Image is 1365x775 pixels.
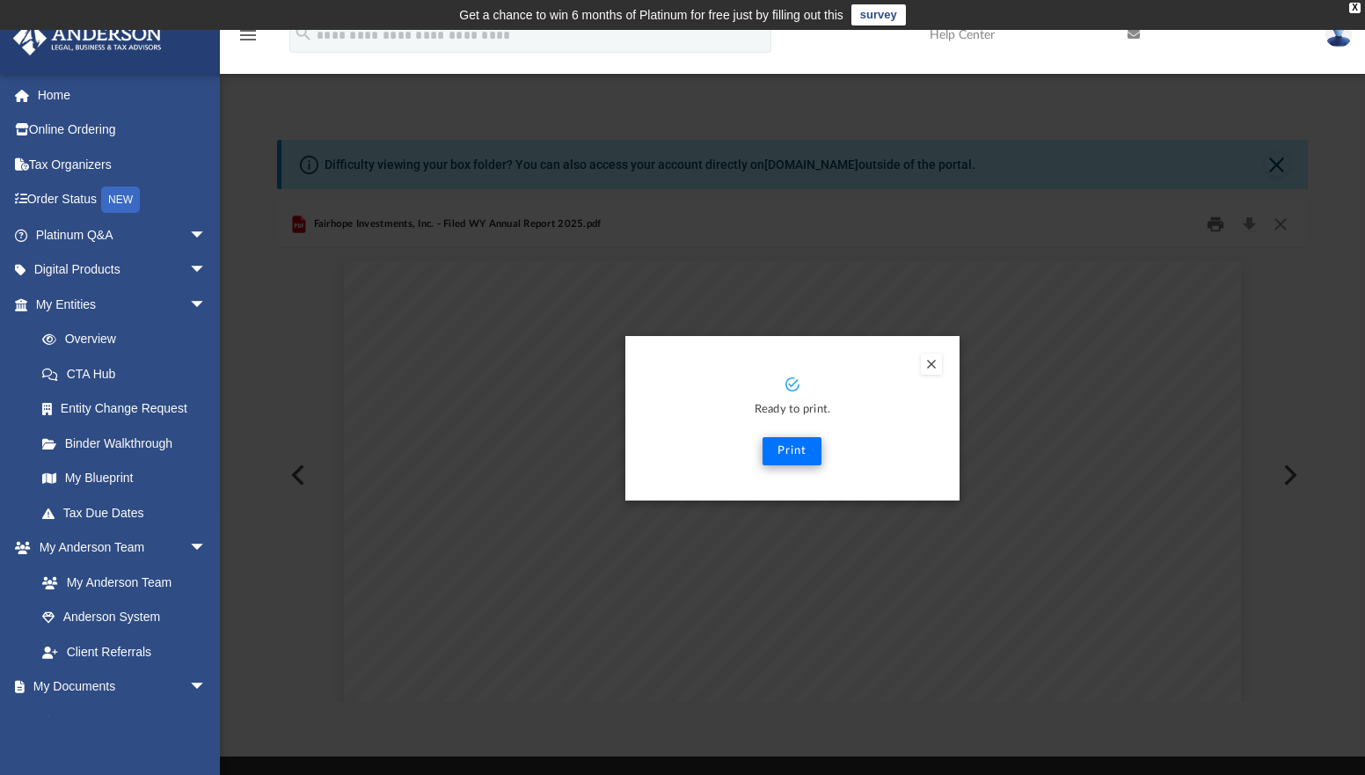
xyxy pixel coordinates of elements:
[1349,3,1361,13] div: close
[189,530,224,567] span: arrow_drop_down
[25,461,224,496] a: My Blueprint
[25,600,224,635] a: Anderson System
[12,113,233,148] a: Online Ordering
[763,437,821,465] button: Print
[101,186,140,213] div: NEW
[25,565,215,600] a: My Anderson Team
[25,322,233,357] a: Overview
[459,4,843,26] div: Get a chance to win 6 months of Platinum for free just by filling out this
[12,252,233,288] a: Digital Productsarrow_drop_down
[189,217,224,253] span: arrow_drop_down
[189,669,224,706] span: arrow_drop_down
[12,182,233,218] a: Order StatusNEW
[12,287,233,322] a: My Entitiesarrow_drop_down
[294,24,313,43] i: search
[277,201,1308,702] div: Preview
[8,21,167,55] img: Anderson Advisors Platinum Portal
[237,33,259,46] a: menu
[237,25,259,46] i: menu
[189,287,224,323] span: arrow_drop_down
[851,4,906,26] a: survey
[25,426,233,461] a: Binder Walkthrough
[189,252,224,289] span: arrow_drop_down
[1325,22,1352,48] img: User Pic
[12,77,233,113] a: Home
[25,634,224,669] a: Client Referrals
[12,217,233,252] a: Platinum Q&Aarrow_drop_down
[25,391,233,427] a: Entity Change Request
[12,530,224,566] a: My Anderson Teamarrow_drop_down
[12,669,224,705] a: My Documentsarrow_drop_down
[25,495,233,530] a: Tax Due Dates
[25,356,233,391] a: CTA Hub
[25,704,215,739] a: Box
[643,400,942,420] p: Ready to print.
[12,147,233,182] a: Tax Organizers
